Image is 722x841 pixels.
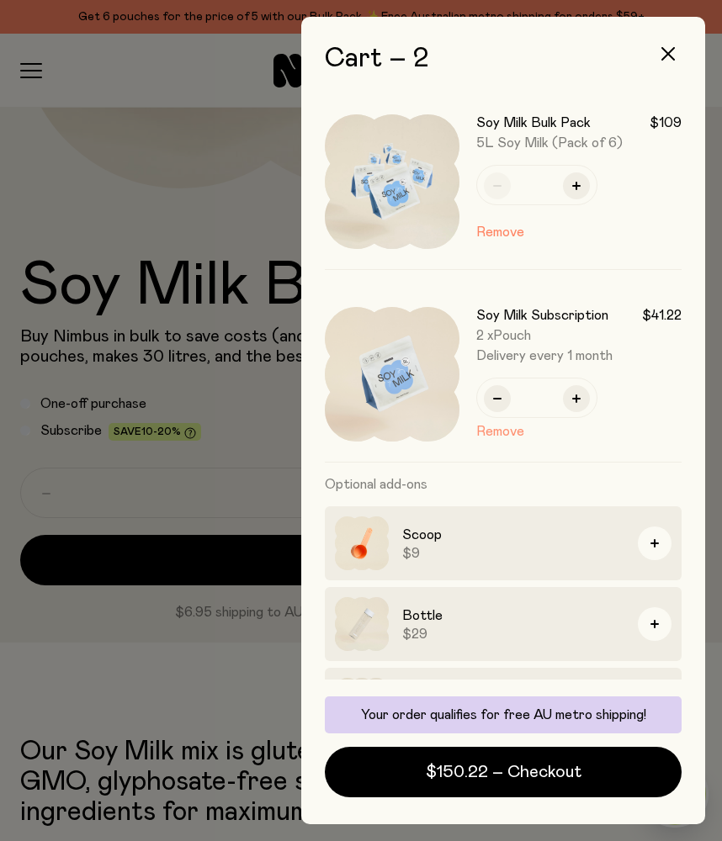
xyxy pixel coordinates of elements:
[402,525,624,545] h3: Scoop
[476,347,682,364] span: Delivery every 1 month
[402,626,624,643] span: $29
[325,463,682,506] h3: Optional add-ons
[325,44,682,74] h2: Cart – 2
[476,421,524,442] button: Remove
[335,706,672,723] p: Your order qualifies for free AU metro shipping!
[642,307,682,324] span: $41.22
[650,114,682,131] span: $109
[476,329,493,342] span: 2 x
[476,114,591,131] h3: Soy Milk Bulk Pack
[476,222,524,242] button: Remove
[476,307,608,324] h3: Soy Milk Subscription
[402,606,624,626] h3: Bottle
[325,747,682,797] button: $150.22 – Checkout
[493,329,531,342] span: Pouch
[426,760,581,784] span: $150.22 – Checkout
[402,545,624,562] span: $9
[476,136,623,150] span: 5L Soy Milk (Pack of 6)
